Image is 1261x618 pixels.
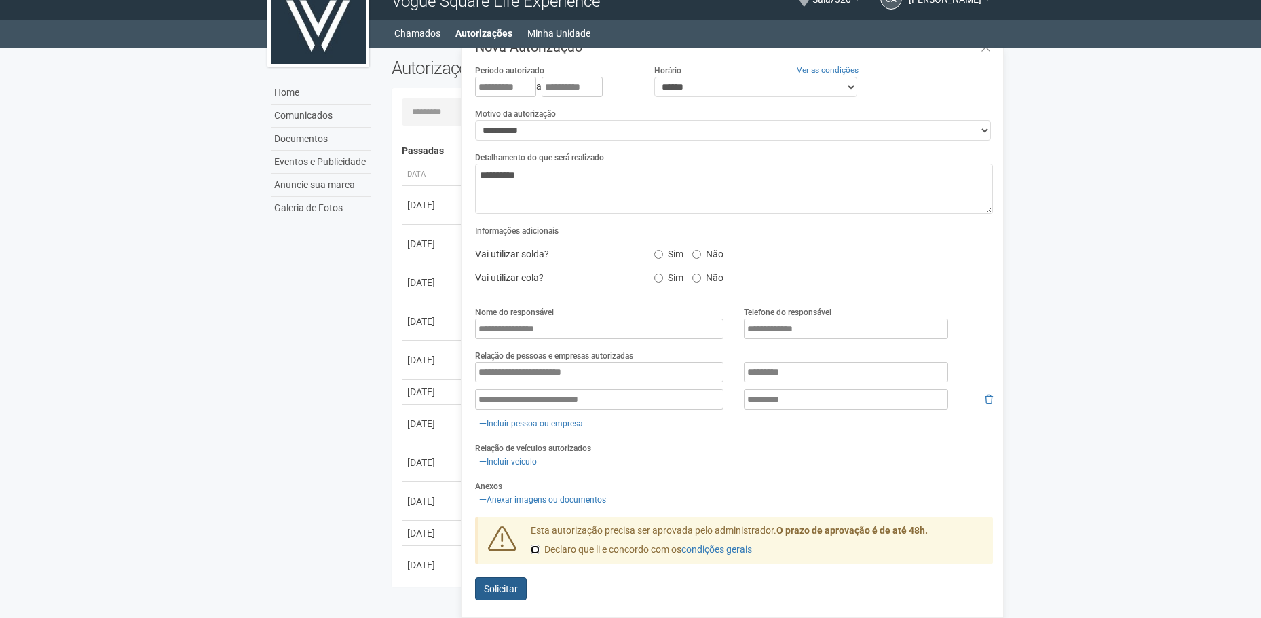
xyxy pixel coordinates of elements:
[271,81,371,105] a: Home
[465,244,644,264] div: Vai utilizar solda?
[484,583,518,594] span: Solicitar
[465,268,644,288] div: Vai utilizar cola?
[402,146,983,156] h4: Passadas
[407,385,457,399] div: [DATE]
[475,108,556,120] label: Motivo da autorização
[692,268,723,284] label: Não
[531,545,540,554] input: Declaro que li e concordo com oscondições gerais
[681,544,752,555] a: condições gerais
[654,274,663,283] input: Sim
[475,151,604,164] label: Detalhamento do que será realizado
[475,225,559,237] label: Informações adicionais
[271,128,371,151] a: Documentos
[407,314,457,328] div: [DATE]
[475,306,554,319] label: Nome do responsável
[527,24,590,43] a: Minha Unidade
[271,174,371,197] a: Anuncie sua marca
[475,350,633,362] label: Relação de pessoas e empresas autorizadas
[475,442,591,454] label: Relação de veículos autorizados
[407,417,457,431] div: [DATE]
[654,268,683,284] label: Sim
[654,65,681,77] label: Horário
[475,492,610,507] a: Anexar imagens ou documentos
[776,525,928,536] strong: O prazo de aprovação é de até 48h.
[402,164,463,186] th: Data
[455,24,512,43] a: Autorizações
[475,454,541,469] a: Incluir veículo
[692,250,701,259] input: Não
[407,353,457,367] div: [DATE]
[407,276,457,289] div: [DATE]
[531,543,752,557] label: Declaro que li e concordo com os
[475,480,502,492] label: Anexos
[475,416,587,431] a: Incluir pessoa ou empresa
[475,65,544,77] label: Período autorizado
[475,40,993,54] h3: Nova Autorização
[407,198,457,212] div: [DATE]
[985,395,993,404] i: Remover
[407,237,457,251] div: [DATE]
[271,151,371,174] a: Eventos e Publicidade
[407,558,457,572] div: [DATE]
[271,197,371,219] a: Galeria de Fotos
[407,456,457,469] div: [DATE]
[407,526,457,540] div: [DATE]
[475,577,527,600] button: Solicitar
[692,244,723,260] label: Não
[521,524,993,564] div: Esta autorização precisa ser aprovada pelo administrador.
[271,105,371,128] a: Comunicados
[744,306,831,319] label: Telefone do responsável
[654,250,663,259] input: Sim
[654,244,683,260] label: Sim
[692,274,701,283] input: Não
[394,24,440,43] a: Chamados
[475,77,634,97] div: a
[407,494,457,508] div: [DATE]
[392,58,682,78] h2: Autorizações
[797,65,859,75] a: Ver as condições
